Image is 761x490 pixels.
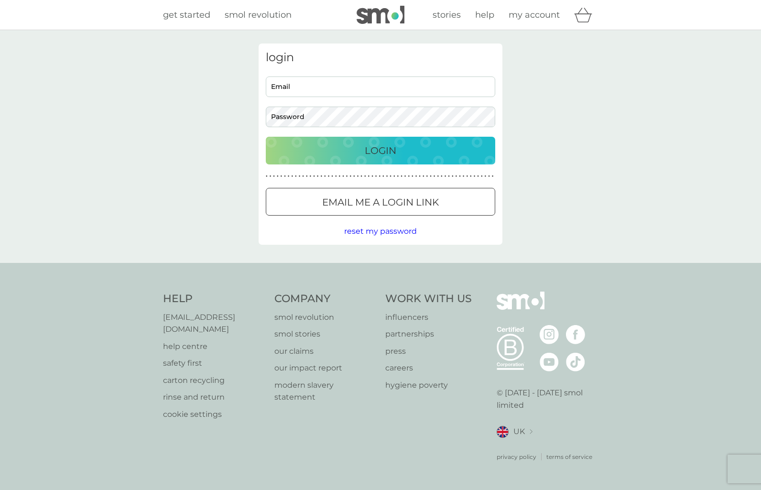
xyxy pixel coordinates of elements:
[375,174,377,179] p: ●
[513,425,525,438] span: UK
[530,429,533,435] img: select a new location
[404,174,406,179] p: ●
[488,174,490,179] p: ●
[353,174,355,179] p: ●
[385,362,472,374] a: careers
[273,174,275,179] p: ●
[408,174,410,179] p: ●
[474,174,476,179] p: ●
[433,10,461,20] span: stories
[328,174,330,179] p: ●
[385,379,472,392] a: hygiene poverty
[401,174,402,179] p: ●
[344,225,417,238] button: reset my password
[397,174,399,179] p: ●
[546,452,592,461] a: terms of service
[497,292,544,324] img: smol
[274,379,376,403] p: modern slavery statement
[163,10,210,20] span: get started
[426,174,428,179] p: ●
[386,174,388,179] p: ●
[274,345,376,358] p: our claims
[497,426,509,438] img: UK flag
[434,174,435,179] p: ●
[302,174,304,179] p: ●
[322,195,439,210] p: Email me a login link
[295,174,297,179] p: ●
[574,5,598,24] div: basket
[475,8,494,22] a: help
[456,174,457,179] p: ●
[357,6,404,24] img: smol
[163,408,265,421] a: cookie settings
[320,174,322,179] p: ●
[317,174,319,179] p: ●
[225,10,292,20] span: smol revolution
[163,391,265,403] a: rinse and return
[371,174,373,179] p: ●
[277,174,279,179] p: ●
[163,8,210,22] a: get started
[452,174,454,179] p: ●
[385,328,472,340] a: partnerships
[288,174,290,179] p: ●
[266,174,268,179] p: ●
[339,174,341,179] p: ●
[497,387,598,411] p: © [DATE] - [DATE] smol limited
[163,374,265,387] p: carton recycling
[364,174,366,179] p: ●
[448,174,450,179] p: ●
[266,137,495,164] button: Login
[382,174,384,179] p: ●
[335,174,337,179] p: ●
[346,174,348,179] p: ●
[349,174,351,179] p: ●
[441,174,443,179] p: ●
[225,8,292,22] a: smol revolution
[390,174,391,179] p: ●
[344,227,417,236] span: reset my password
[385,292,472,306] h4: Work With Us
[281,174,283,179] p: ●
[497,452,536,461] a: privacy policy
[331,174,333,179] p: ●
[313,174,315,179] p: ●
[492,174,494,179] p: ●
[163,340,265,353] a: help centre
[566,352,585,371] img: visit the smol Tiktok page
[475,10,494,20] span: help
[463,174,465,179] p: ●
[385,311,472,324] a: influencers
[379,174,380,179] p: ●
[365,143,396,158] p: Login
[415,174,417,179] p: ●
[368,174,370,179] p: ●
[291,174,293,179] p: ●
[266,188,495,216] button: Email me a login link
[266,51,495,65] h3: login
[385,345,472,358] a: press
[274,328,376,340] a: smol stories
[423,174,424,179] p: ●
[306,174,308,179] p: ●
[437,174,439,179] p: ●
[274,362,376,374] a: our impact report
[299,174,301,179] p: ●
[310,174,312,179] p: ●
[540,325,559,344] img: visit the smol Instagram page
[459,174,461,179] p: ●
[324,174,326,179] p: ●
[163,292,265,306] h4: Help
[509,10,560,20] span: my account
[163,357,265,370] a: safety first
[357,174,359,179] p: ●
